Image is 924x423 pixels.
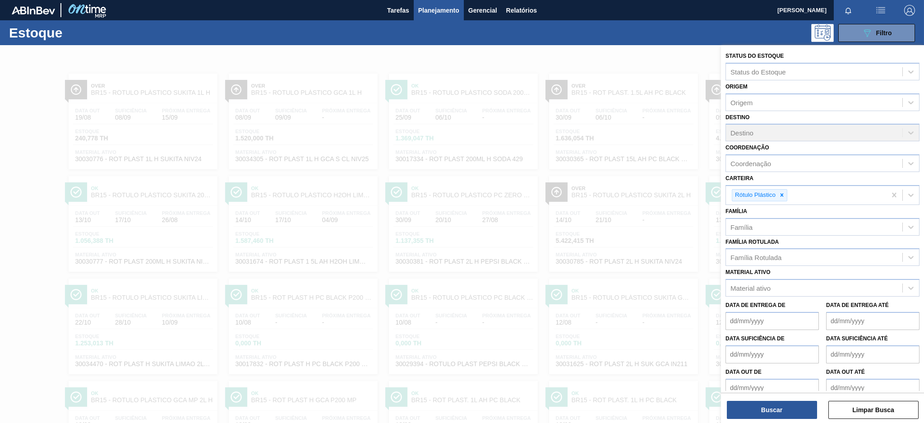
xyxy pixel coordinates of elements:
[826,345,919,363] input: dd/mm/yyyy
[834,4,863,17] button: Notificações
[730,68,786,75] div: Status do Estoque
[506,5,537,16] span: Relatórios
[725,53,784,59] label: Status do Estoque
[418,5,459,16] span: Planejamento
[730,98,753,106] div: Origem
[826,312,919,330] input: dd/mm/yyyy
[725,345,819,363] input: dd/mm/yyyy
[732,190,777,201] div: Rótulo Plástico
[9,28,145,38] h1: Estoque
[725,175,753,181] label: Carteira
[730,160,771,167] div: Coordenação
[904,5,915,16] img: Logout
[875,5,886,16] img: userActions
[468,5,497,16] span: Gerencial
[725,369,762,375] label: Data out de
[725,379,819,397] input: dd/mm/yyyy
[826,369,865,375] label: Data out até
[725,114,749,121] label: Destino
[730,254,781,261] div: Família Rotulada
[12,6,55,14] img: TNhmsLtSVTkK8tSr43FrP2fwEKptu5GPRR3wAAAABJRU5ErkJggg==
[725,84,748,90] label: Origem
[725,312,819,330] input: dd/mm/yyyy
[730,284,771,292] div: Material ativo
[826,379,919,397] input: dd/mm/yyyy
[725,335,785,342] label: Data suficiência de
[725,144,769,151] label: Coordenação
[725,239,779,245] label: Família Rotulada
[725,269,771,275] label: Material ativo
[876,29,892,37] span: Filtro
[387,5,409,16] span: Tarefas
[838,24,915,42] button: Filtro
[725,208,747,214] label: Família
[811,24,834,42] div: Pogramando: nenhum usuário selecionado
[826,335,888,342] label: Data suficiência até
[725,302,785,308] label: Data de Entrega de
[730,223,753,231] div: Família
[826,302,889,308] label: Data de Entrega até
